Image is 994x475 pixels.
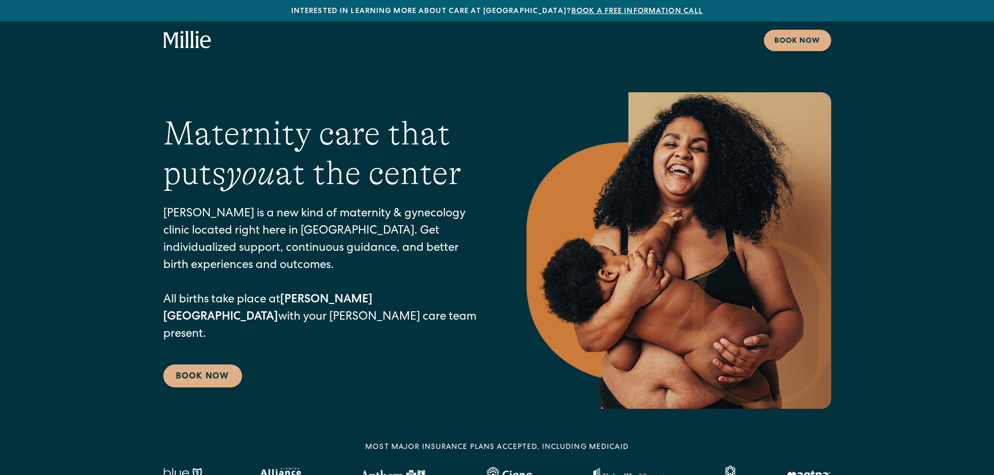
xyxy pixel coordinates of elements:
p: [PERSON_NAME] is a new kind of maternity & gynecology clinic located right here in [GEOGRAPHIC_DA... [163,206,485,344]
div: MOST MAJOR INSURANCE PLANS ACCEPTED, INCLUDING MEDICAID [365,442,629,453]
h1: Maternity care that puts at the center [163,114,485,194]
a: Book Now [163,364,242,387]
em: you [226,154,275,192]
a: home [163,31,211,50]
a: Book now [764,30,831,51]
div: Book now [774,36,821,47]
a: Book a free information call [571,8,703,15]
img: Smiling mother with her baby in arms, celebrating body positivity and the nurturing bond of postp... [526,92,831,409]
